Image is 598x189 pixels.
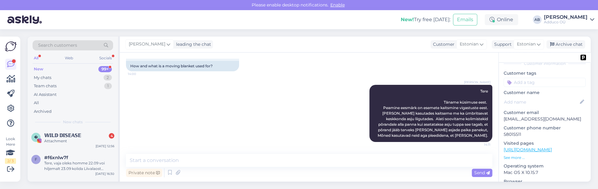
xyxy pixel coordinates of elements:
div: Socials [98,54,113,62]
p: Browser [504,178,586,185]
span: [PERSON_NAME] [129,41,165,48]
span: 14:11 [467,142,490,147]
span: Estonian [517,41,536,48]
div: Try free [DATE]: [401,16,450,23]
div: New [34,66,43,72]
span: Enable [329,2,347,8]
input: Add name [504,99,579,105]
div: AB [533,15,541,24]
span: f [35,157,37,162]
span: Estonian [460,41,478,48]
div: Adduco OÜ [544,20,588,25]
span: Send [474,170,490,175]
div: 1 [104,83,112,89]
span: 𝕎𝕀𝕃𝔻 𝔻𝕀𝕊𝔼𝔸𝕊𝔼 [44,133,81,138]
div: Archive chat [546,40,585,49]
input: Add a tag [504,78,586,87]
span: New chats [63,119,83,125]
p: Customer name [504,89,586,96]
div: [DATE] 16:30 [95,171,114,176]
div: Look Here [5,136,16,164]
span: [PERSON_NAME] [464,80,490,85]
div: 2 [104,75,112,81]
div: Web [64,54,74,62]
div: Team chats [34,83,57,89]
p: [EMAIL_ADDRESS][DOMAIN_NAME] [504,116,586,122]
div: leading the chat [174,41,211,48]
img: Askly Logo [5,41,17,51]
span: Tere Täname küsimuse eest. Peamine eesmärk on esemete kaitsmine vigastuste eest. [PERSON_NAME] ka... [378,89,490,138]
span: 14:00 [128,72,151,76]
p: Customer tags [504,70,586,77]
div: 99+ [98,66,112,72]
a: [PERSON_NAME]Adduco OÜ [544,15,594,25]
div: How and what is a moving blanket used for? [126,61,239,71]
img: pd [580,55,586,60]
a: [URL][DOMAIN_NAME] [504,147,552,152]
p: Visited pages [504,140,586,147]
div: All [33,54,40,62]
p: See more ... [504,155,586,160]
div: Support [492,41,512,48]
div: [PERSON_NAME] [544,15,588,20]
span: Search customers [38,42,77,49]
div: 4 [109,133,114,139]
div: Attachment [44,138,114,144]
div: Customer information [504,61,586,66]
div: 2 / 3 [5,158,16,164]
p: Customer email [504,109,586,116]
div: [DATE] 12:56 [96,144,114,148]
div: Customer [431,41,454,48]
div: Online [485,14,518,25]
span: #f6xnlw7f [44,155,68,160]
div: Tere, vaja oleks homme 22.09 voi hiljemalt 23.09 kolida Liivalaost Mustamae [PERSON_NAME] Citybox... [44,160,114,171]
span: � [34,135,38,140]
div: All [34,100,39,106]
div: My chats [34,75,51,81]
p: Customer phone number [504,125,586,131]
button: Emails [453,14,477,26]
div: Private note [126,169,162,177]
p: Operating system [504,163,586,169]
p: 58015511 [504,131,586,138]
p: Mac OS X 10.15.7 [504,169,586,176]
div: AI Assistant [34,92,57,98]
b: New! [401,17,414,22]
div: Archived [34,108,52,115]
